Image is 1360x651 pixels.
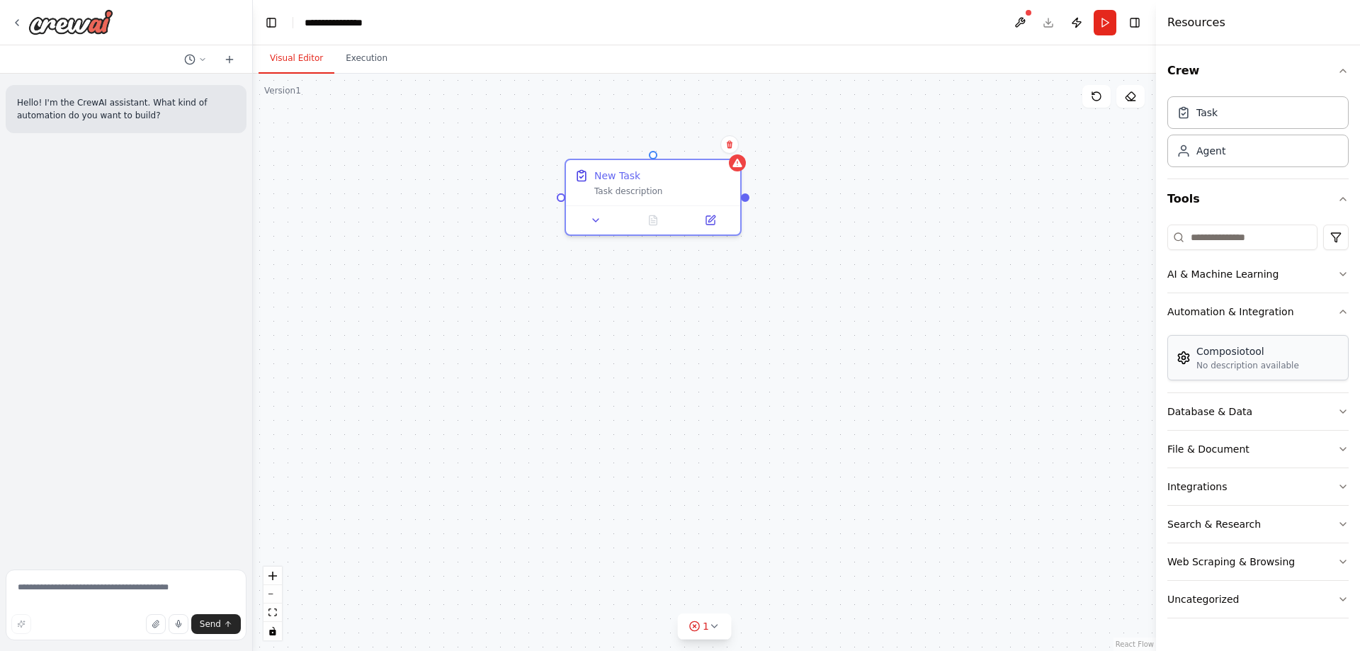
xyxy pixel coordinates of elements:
[1167,305,1294,319] div: Automation & Integration
[1196,144,1225,158] div: Agent
[191,614,241,634] button: Send
[1167,581,1349,618] button: Uncategorized
[686,212,735,229] button: Open in side panel
[305,16,375,30] nav: breadcrumb
[11,614,31,634] button: Improve this prompt
[28,9,113,35] img: Logo
[703,619,709,633] span: 1
[1167,506,1349,543] button: Search & Research
[1167,480,1227,494] div: Integrations
[720,135,739,154] button: Delete node
[1167,555,1295,569] div: Web Scraping & Browsing
[1167,442,1249,456] div: File & Document
[1167,393,1349,430] button: Database & Data
[200,618,221,630] span: Send
[259,44,334,74] button: Visual Editor
[263,622,282,640] button: toggle interactivity
[264,85,301,96] div: Version 1
[1125,13,1145,33] button: Hide right sidebar
[1167,14,1225,31] h4: Resources
[261,13,281,33] button: Hide left sidebar
[1167,51,1349,91] button: Crew
[1167,543,1349,580] button: Web Scraping & Browsing
[263,567,282,585] button: zoom in
[1177,351,1191,365] img: Composiotool
[1196,106,1218,120] div: Task
[1196,344,1299,358] div: Composiotool
[263,604,282,622] button: fit view
[1167,404,1252,419] div: Database & Data
[146,614,166,634] button: Upload files
[594,186,732,197] div: Task description
[1167,91,1349,179] div: Crew
[263,567,282,640] div: React Flow controls
[17,96,235,122] p: Hello! I'm the CrewAI assistant. What kind of automation do you want to build?
[623,212,684,229] button: No output available
[334,44,399,74] button: Execution
[1167,267,1279,281] div: AI & Machine Learning
[218,51,241,68] button: Start a new chat
[1167,592,1239,606] div: Uncategorized
[1167,219,1349,630] div: Tools
[1167,517,1261,531] div: Search & Research
[1167,431,1349,468] button: File & Document
[169,614,188,634] button: Click to speak your automation idea
[1167,293,1349,330] button: Automation & Integration
[263,585,282,604] button: zoom out
[1196,360,1299,371] div: No description available
[1167,256,1349,293] button: AI & Machine Learning
[1116,640,1154,648] a: React Flow attribution
[178,51,212,68] button: Switch to previous chat
[1167,179,1349,219] button: Tools
[565,159,742,236] div: New TaskTask description
[1167,330,1349,392] div: Automation & Integration
[677,613,732,640] button: 1
[594,169,640,183] div: New Task
[1167,468,1349,505] button: Integrations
